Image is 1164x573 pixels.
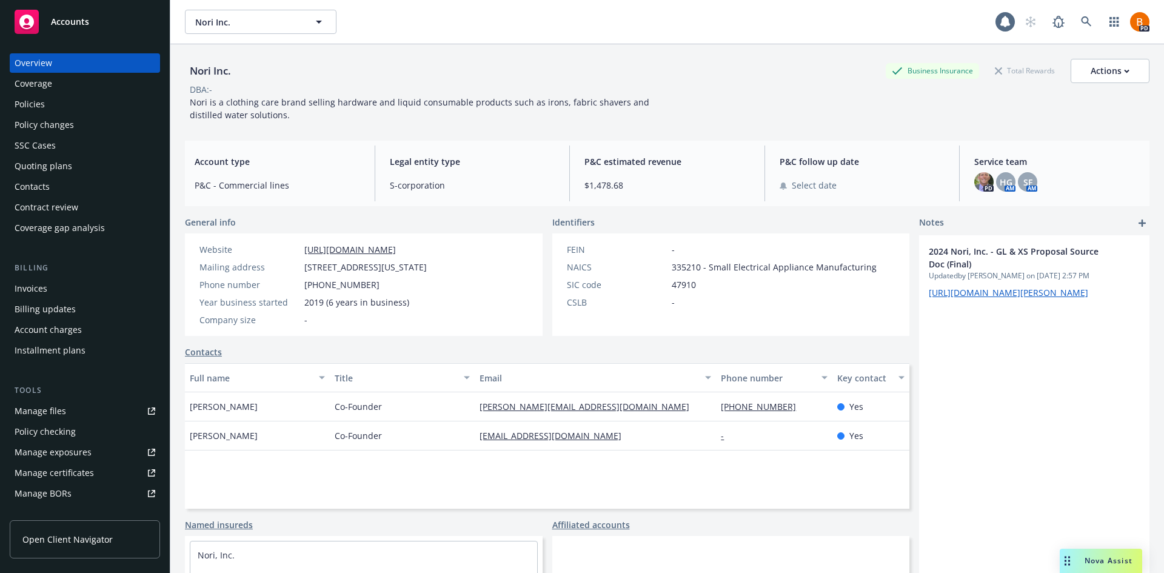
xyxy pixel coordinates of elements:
span: Co-Founder [335,400,382,413]
span: Accounts [51,17,89,27]
span: Nova Assist [1085,555,1132,566]
div: SIC code [567,278,667,291]
span: P&C - Commercial lines [195,179,360,192]
a: [URL][DOMAIN_NAME][PERSON_NAME] [929,287,1088,298]
span: Nori is a clothing care brand selling hardware and liquid consumable products such as irons, fabr... [190,96,649,121]
div: Coverage [15,74,52,93]
div: Quoting plans [15,156,72,176]
button: Email [475,363,716,392]
a: Account charges [10,320,160,340]
div: Business Insurance [886,63,979,78]
span: Open Client Navigator [22,533,113,546]
div: Invoices [15,279,47,298]
button: Nori Inc. [185,10,336,34]
a: [PHONE_NUMBER] [721,401,806,412]
div: Billing updates [15,300,76,319]
div: Manage certificates [15,463,94,483]
a: SSC Cases [10,136,160,155]
span: Legal entity type [390,155,555,168]
div: Phone number [199,278,299,291]
div: Total Rewards [989,63,1061,78]
a: Billing updates [10,300,160,319]
div: Contacts [15,177,50,196]
div: FEIN [567,243,667,256]
a: Quoting plans [10,156,160,176]
span: Service team [974,155,1140,168]
span: Account type [195,155,360,168]
a: Contract review [10,198,160,217]
a: [URL][DOMAIN_NAME] [304,244,396,255]
span: - [672,296,675,309]
span: Updated by [PERSON_NAME] on [DATE] 2:57 PM [929,270,1140,281]
a: Manage BORs [10,484,160,503]
button: Key contact [832,363,909,392]
span: $1,478.68 [584,179,750,192]
span: [PERSON_NAME] [190,400,258,413]
span: General info [185,216,236,229]
a: Contacts [185,346,222,358]
div: Company size [199,313,299,326]
div: Title [335,372,457,384]
span: S-corporation [390,179,555,192]
button: Actions [1071,59,1149,83]
span: HG [1000,176,1012,189]
div: Actions [1091,59,1129,82]
span: [PHONE_NUMBER] [304,278,380,291]
span: 47910 [672,278,696,291]
img: photo [974,172,994,192]
a: Report a Bug [1046,10,1071,34]
a: Nori, Inc. [198,549,235,561]
span: Notes [919,216,944,230]
div: Manage BORs [15,484,72,503]
a: Policies [10,95,160,114]
div: Coverage gap analysis [15,218,105,238]
div: Manage files [15,401,66,421]
span: Nori Inc. [195,16,300,28]
div: Overview [15,53,52,73]
span: Manage exposures [10,443,160,462]
a: add [1135,216,1149,230]
div: Policies [15,95,45,114]
div: Drag to move [1060,549,1075,573]
a: - [721,430,734,441]
div: Mailing address [199,261,299,273]
a: [PERSON_NAME][EMAIL_ADDRESS][DOMAIN_NAME] [480,401,699,412]
div: Nori Inc. [185,63,236,79]
span: Identifiers [552,216,595,229]
a: Policy changes [10,115,160,135]
div: Full name [190,372,312,384]
a: Installment plans [10,341,160,360]
a: Switch app [1102,10,1126,34]
span: SF [1023,176,1032,189]
div: Contract review [15,198,78,217]
a: Search [1074,10,1099,34]
button: Nova Assist [1060,549,1142,573]
span: P&C estimated revenue [584,155,750,168]
a: Manage files [10,401,160,421]
img: photo [1130,12,1149,32]
div: SSC Cases [15,136,56,155]
span: Yes [849,400,863,413]
div: DBA: - [190,83,212,96]
div: Summary of insurance [15,504,107,524]
span: - [672,243,675,256]
a: Overview [10,53,160,73]
div: Website [199,243,299,256]
div: Year business started [199,296,299,309]
span: P&C follow up date [780,155,945,168]
button: Full name [185,363,330,392]
a: Contacts [10,177,160,196]
a: Coverage [10,74,160,93]
div: NAICS [567,261,667,273]
div: 2024 Nori, Inc. - GL & XS Proposal Source Doc (Final)Updatedby [PERSON_NAME] on [DATE] 2:57 PM[UR... [919,235,1149,309]
span: Select date [792,179,837,192]
div: Billing [10,262,160,274]
a: Coverage gap analysis [10,218,160,238]
div: Account charges [15,320,82,340]
a: Named insureds [185,518,253,531]
div: Key contact [837,372,891,384]
a: Policy checking [10,422,160,441]
div: Phone number [721,372,814,384]
div: Email [480,372,698,384]
span: Co-Founder [335,429,382,442]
